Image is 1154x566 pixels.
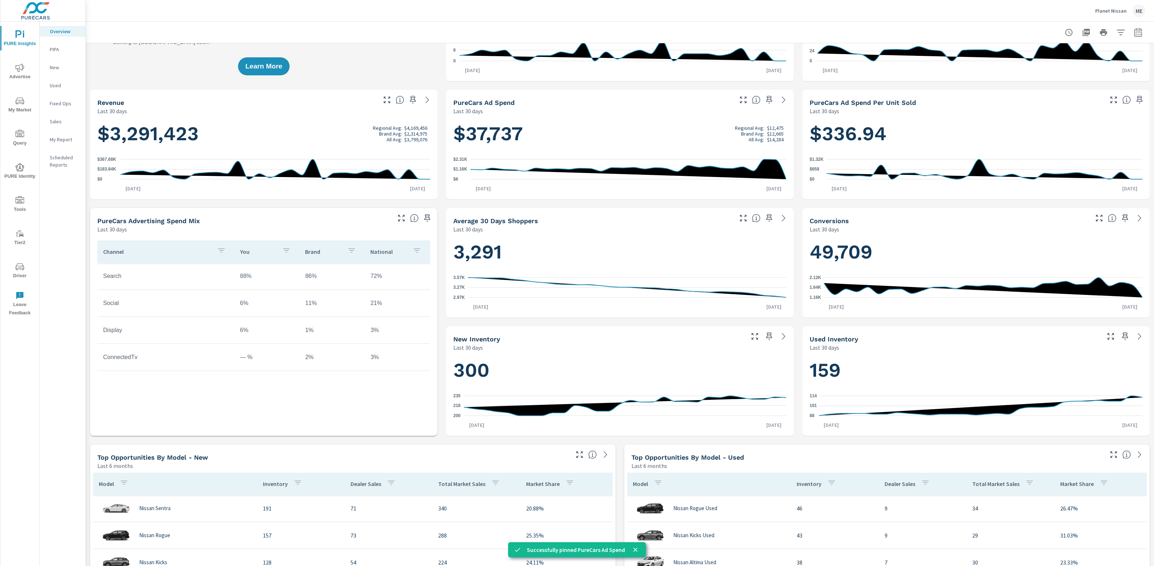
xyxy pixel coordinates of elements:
text: 88 [810,413,815,418]
p: Last 30 days [97,225,127,234]
p: Regional Avg: [373,125,402,131]
text: $6 [453,177,458,182]
p: [DATE] [405,185,430,192]
p: Dealer Sales [351,480,381,487]
p: [DATE] [761,67,787,74]
text: 6 [453,48,456,53]
span: Find the biggest opportunities within your model lineup by seeing how each model is selling in yo... [1122,450,1131,459]
text: $367.68K [97,157,116,162]
span: Save this to your personalized report [763,331,775,342]
a: See more details in report [422,94,433,106]
p: [DATE] [761,303,787,310]
span: Save this to your personalized report [1119,331,1131,342]
p: Inventory [797,480,822,487]
span: A rolling 30 day total of daily Shoppers on the dealership website, averaged over the selected da... [752,214,761,222]
p: [DATE] [1117,303,1142,310]
p: [DATE] [824,303,849,310]
p: $12,475 [767,125,784,131]
button: Make Fullscreen [737,212,749,224]
p: Last 6 months [631,461,667,470]
p: $12,665 [767,131,784,137]
button: Apply Filters [1114,25,1128,40]
div: My Report [40,134,85,145]
p: [DATE] [468,303,493,310]
p: Total Market Sales [972,480,1019,487]
p: [DATE] [819,421,844,429]
div: Used [40,80,85,91]
td: Social [97,294,234,312]
td: Display [97,321,234,339]
p: Market Share [1060,480,1094,487]
span: Query [3,130,37,147]
p: 288 [438,531,515,540]
p: 29 [972,531,1049,540]
td: 88% [234,267,300,285]
p: Last 6 months [97,461,133,470]
text: 11 [453,39,458,44]
h1: 300 [453,358,786,383]
p: National [370,248,407,255]
button: close [631,545,640,554]
p: 71 [351,504,427,513]
div: PIPA [40,44,85,55]
td: 1% [299,321,365,339]
a: See more details in report [1134,449,1145,460]
button: Make Fullscreen [1105,331,1116,342]
p: Last 30 days [810,107,839,115]
span: Save this to your personalized report [422,212,433,224]
p: Channel [103,248,211,255]
p: [DATE] [827,185,852,192]
span: Find the biggest opportunities within your model lineup by seeing how each model is selling in yo... [588,450,597,459]
td: Search [97,267,234,285]
p: 9 [885,531,961,540]
img: glamour [636,525,665,546]
p: 31.03% [1060,531,1141,540]
text: 48 [810,39,815,44]
p: 46 [797,504,873,513]
td: 6% [234,321,300,339]
p: Nissan Rogue Used [673,505,717,512]
text: 0 [810,58,812,63]
p: Planet Nissan [1095,8,1127,14]
p: Total Market Sales [438,480,485,487]
p: Last 30 days [453,225,483,234]
h1: 159 [810,358,1142,383]
p: All Avg: [387,137,402,142]
span: My Market [3,97,37,114]
span: PURE Identity [3,163,37,181]
text: $2.31K [453,157,467,162]
p: $4,169,456 [404,125,427,131]
button: Make Fullscreen [1093,212,1105,224]
p: [DATE] [464,421,489,429]
td: 3% [365,348,430,366]
span: Total sales revenue over the selected date range. [Source: This data is sourced from the dealer’s... [396,96,404,104]
img: glamour [636,498,665,519]
div: ME [1132,4,1145,17]
text: $1.16K [453,167,467,172]
button: Make Fullscreen [381,94,393,106]
p: Last 30 days [453,107,483,115]
text: 2.12K [810,275,821,280]
button: Select Date Range [1131,25,1145,40]
h5: Top Opportunities by Model - Used [631,454,744,461]
h5: Revenue [97,99,124,106]
p: $14,284 [767,137,784,142]
p: [DATE] [1117,67,1142,74]
p: $3,799,076 [404,137,427,142]
p: Last 30 days [97,107,127,115]
p: $2,314,975 [404,131,427,137]
div: New [40,62,85,73]
h1: $336.94 [810,121,1142,146]
button: Make Fullscreen [1108,94,1119,106]
span: Tools [3,196,37,214]
button: Make Fullscreen [396,212,407,224]
button: Learn More [238,57,289,75]
p: Regional Avg: [735,125,764,131]
p: Nissan Kicks Used [673,532,714,539]
h1: 3,291 [453,240,786,264]
p: 20.88% [526,504,607,513]
td: 11% [299,294,365,312]
button: Make Fullscreen [737,94,749,106]
p: [DATE] [761,185,787,192]
td: 72% [365,267,430,285]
